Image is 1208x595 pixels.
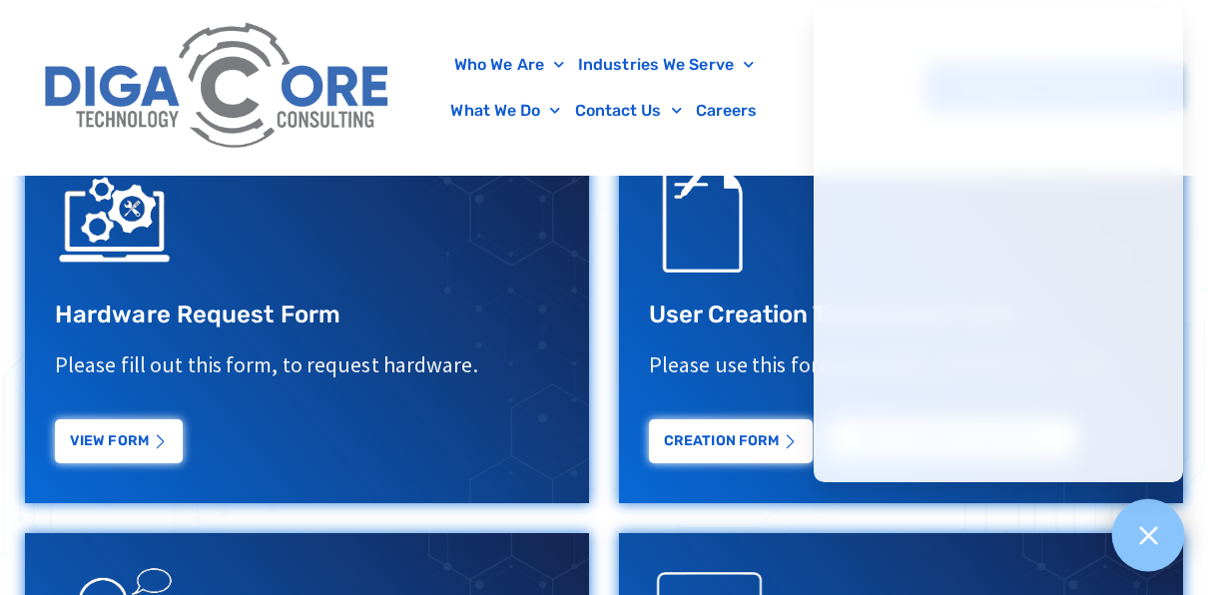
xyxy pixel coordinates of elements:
p: Please fill out this form, to request hardware. [55,350,559,379]
img: Digacore Logo [35,10,401,165]
a: Contact Us [568,88,689,134]
img: Support Request Icon [649,160,769,280]
h3: Hardware Request Form [55,299,559,330]
a: What We Do [443,88,567,134]
img: IT Support Icon [55,160,175,280]
a: Creation Form [649,419,813,463]
p: Please use this form to create or terminate a user. [649,350,1153,379]
nav: Menu [411,42,798,134]
a: Who We Are [447,42,571,88]
a: Careers [689,88,765,134]
a: Industries We Serve [571,42,761,88]
h3: User Creation Termination Form [649,299,1153,330]
a: View Form [55,419,183,463]
iframe: Chatgenie Messenger [814,7,1183,482]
